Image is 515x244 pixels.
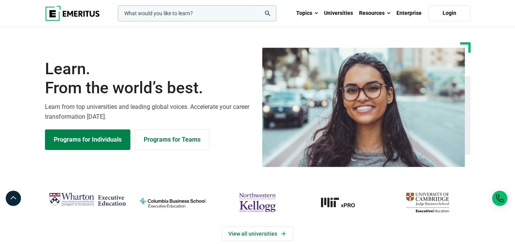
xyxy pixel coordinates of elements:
img: northwestern-kellogg [219,190,296,215]
p: Learn from top universities and leading global voices. Accelerate your career transformation [DATE]. [45,102,253,121]
a: MIT-xPRO [304,190,381,215]
img: Learn from the world's best [262,48,465,167]
input: woocommerce-product-search-field-0 [118,5,276,21]
a: Explore for Business [135,129,209,150]
img: Wharton Executive Education [49,190,126,209]
a: View Universities [222,226,293,241]
img: cambridge-judge-business-school [389,190,466,215]
img: columbia-business-school [134,190,211,215]
img: MIT xPRO [304,190,381,215]
a: Login [428,5,470,21]
h1: Learn. [45,59,253,98]
span: From the world’s best. [45,78,253,97]
a: Explore Programs [45,129,130,150]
